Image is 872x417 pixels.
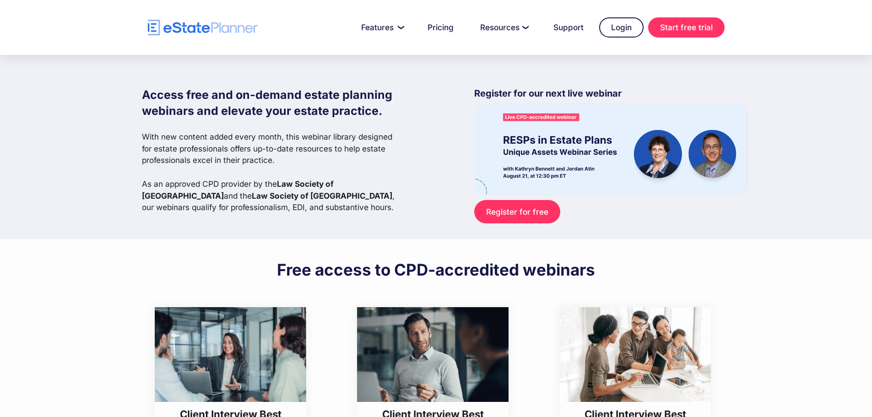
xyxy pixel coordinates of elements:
p: With new content added every month, this webinar library designed for estate professionals offers... [142,131,402,213]
a: Features [350,18,412,37]
strong: Law Society of [GEOGRAPHIC_DATA] [252,191,392,200]
h1: Access free and on-demand estate planning webinars and elevate your estate practice. [142,87,402,119]
a: Login [599,17,644,38]
p: Register for our next live webinar [474,87,746,104]
a: home [148,20,258,36]
a: Support [542,18,595,37]
h2: Free access to CPD-accredited webinars [277,260,595,280]
a: Resources [469,18,538,37]
a: Pricing [417,18,465,37]
a: Start free trial [648,17,725,38]
strong: Law Society of [GEOGRAPHIC_DATA] [142,179,334,200]
a: Register for free [474,200,560,223]
img: eState Academy webinar [474,104,746,194]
